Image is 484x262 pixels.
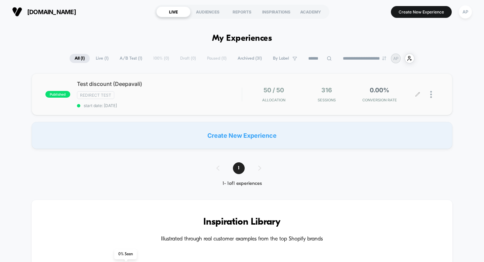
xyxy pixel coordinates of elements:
span: Archived ( 31 ) [233,54,267,63]
h4: Illustrated through real customer examples from the top Shopify brands [52,236,433,242]
div: AUDIENCES [191,6,225,17]
div: 1 - 1 of 1 experiences [210,181,275,187]
span: By Label [273,56,289,61]
div: Create New Experience [32,122,453,149]
button: Create New Experience [391,6,452,18]
button: [DOMAIN_NAME] [10,6,78,17]
span: Redirect Test [77,91,114,99]
span: Allocation [262,98,285,102]
span: All ( 1 ) [70,54,90,63]
span: CONVERSION RATE [355,98,404,102]
div: REPORTS [225,6,259,17]
div: AP [459,5,472,19]
div: LIVE [156,6,191,17]
span: start date: [DATE] [77,103,242,108]
img: close [430,91,432,98]
button: AP [457,5,474,19]
span: [DOMAIN_NAME] [27,8,76,15]
span: 50 / 50 [264,87,284,94]
div: ACADEMY [293,6,328,17]
span: 0 % Seen [114,249,137,259]
span: 1 [233,162,245,174]
span: 316 [321,87,332,94]
p: AP [393,56,399,61]
span: Sessions [302,98,351,102]
span: published [45,91,70,98]
span: 0.00% [370,87,389,94]
span: Live ( 1 ) [91,54,114,63]
div: INSPIRATIONS [259,6,293,17]
h3: Inspiration Library [52,217,433,228]
img: end [382,56,386,60]
span: A/B Test ( 1 ) [115,54,147,63]
img: Visually logo [12,7,22,17]
h1: My Experiences [212,34,272,43]
span: Test discount (Deepavali) [77,80,242,87]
